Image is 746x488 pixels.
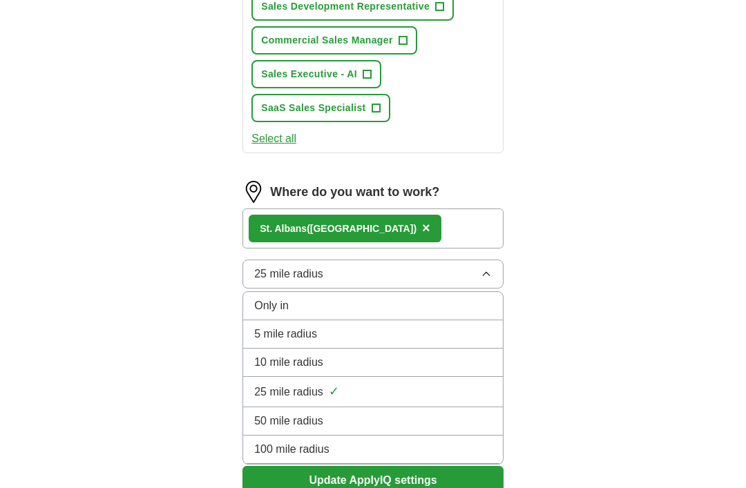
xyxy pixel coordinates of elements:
span: 50 mile radius [254,413,323,429]
span: 100 mile radius [254,441,329,458]
span: 25 mile radius [254,266,323,282]
img: location.png [242,181,265,203]
button: Commercial Sales Manager [251,26,417,55]
span: Only in [254,297,289,314]
span: Commercial Sales Manager [261,33,392,48]
span: ✓ [329,382,339,401]
button: 25 mile radius [242,260,504,289]
label: Where do you want to work? [270,183,439,202]
span: 5 mile radius [254,326,317,342]
span: × [422,220,430,235]
span: Sales Executive - AI [261,67,357,81]
span: 25 mile radius [254,384,323,400]
button: × [422,218,430,239]
span: SaaS Sales Specialist [261,101,365,115]
button: SaaS Sales Specialist [251,94,390,122]
span: 10 mile radius [254,354,323,371]
button: Sales Executive - AI [251,60,381,88]
button: Select all [251,130,296,147]
div: St. Albans [260,222,417,236]
span: ([GEOGRAPHIC_DATA]) [307,223,417,234]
